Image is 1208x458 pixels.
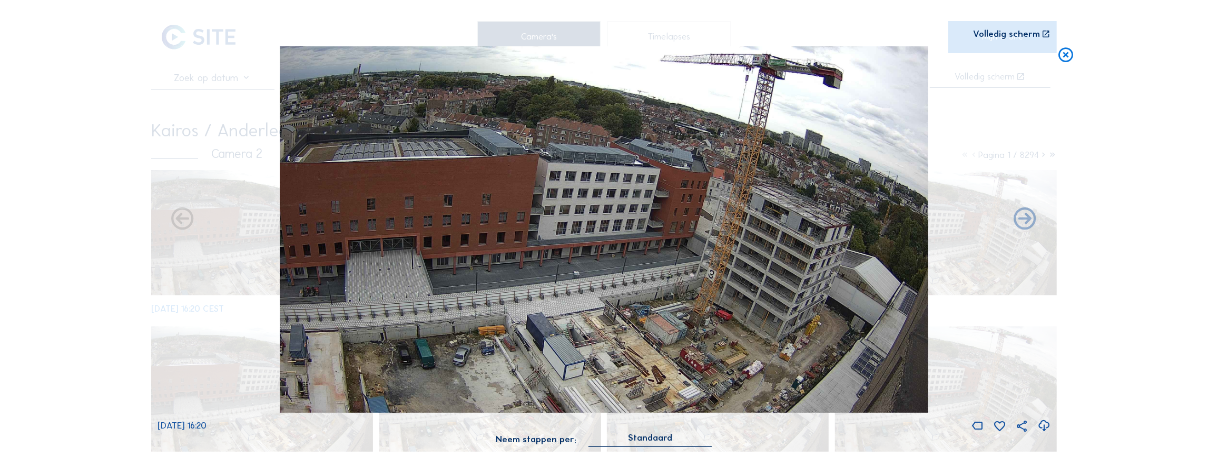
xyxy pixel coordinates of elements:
span: [DATE] 16:20 [158,420,207,431]
img: Image [280,46,928,413]
i: Forward [169,206,196,233]
div: Standaard [628,433,672,443]
div: Standaard [589,433,712,446]
div: Neem stappen per: [496,435,577,444]
div: Volledig scherm [973,30,1040,39]
i: Back [1012,206,1039,233]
